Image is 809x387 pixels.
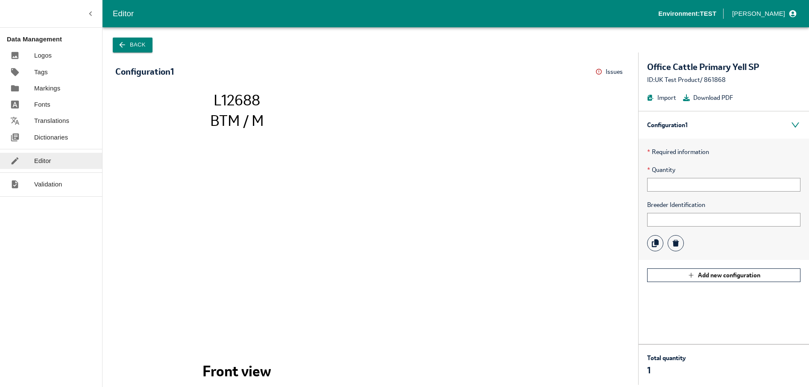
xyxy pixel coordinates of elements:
[647,364,686,376] p: 1
[647,75,800,84] div: ID: UK Test Product / 861868
[113,38,152,52] button: Back
[34,84,60,93] p: Markings
[34,67,48,77] p: Tags
[34,180,62,189] p: Validation
[34,100,50,109] p: Fonts
[210,111,264,130] tspan: BTM / M
[34,51,52,60] p: Logos
[34,133,68,142] p: Dictionaries
[639,111,809,139] div: Configuration 1
[647,147,800,157] p: Required information
[595,65,625,79] button: Issues
[202,362,271,381] tspan: Front view
[647,165,800,175] span: Quantity
[647,268,800,282] button: Add new configuration
[647,61,800,73] div: Office Cattle Primary Yell SP
[34,116,69,125] p: Translations
[113,7,658,20] div: Editor
[214,90,260,109] tspan: L12688
[34,156,51,166] p: Editor
[647,93,676,102] button: Import
[658,9,716,18] p: Environment: TEST
[729,6,799,21] button: profile
[115,67,174,76] div: Configuration 1
[647,353,686,363] p: Total quantity
[732,9,785,18] p: [PERSON_NAME]
[683,93,733,102] button: Download PDF
[647,200,800,210] span: Breeder Identification
[7,35,102,44] p: Data Management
